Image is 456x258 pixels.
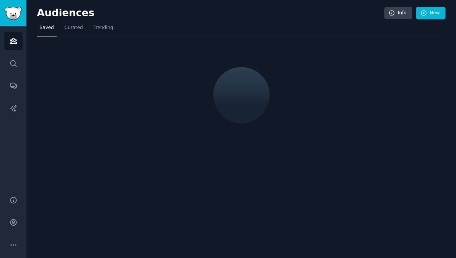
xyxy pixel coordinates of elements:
[5,7,22,20] img: GummySearch logo
[64,24,83,31] span: Curated
[37,7,384,19] h2: Audiences
[416,7,445,20] a: New
[40,24,54,31] span: Saved
[384,7,412,20] a: Info
[62,22,86,37] a: Curated
[91,22,116,37] a: Trending
[94,24,113,31] span: Trending
[37,22,57,37] a: Saved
